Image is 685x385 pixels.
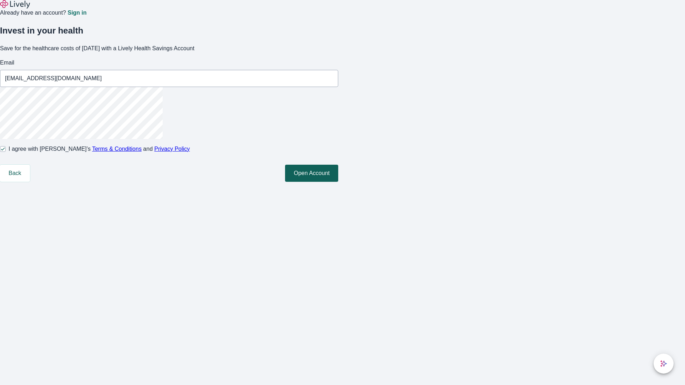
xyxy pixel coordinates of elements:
button: Open Account [285,165,338,182]
button: chat [654,354,674,374]
a: Privacy Policy [154,146,190,152]
span: I agree with [PERSON_NAME]’s and [9,145,190,153]
a: Sign in [67,10,86,16]
a: Terms & Conditions [92,146,142,152]
svg: Lively AI Assistant [660,360,667,367]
